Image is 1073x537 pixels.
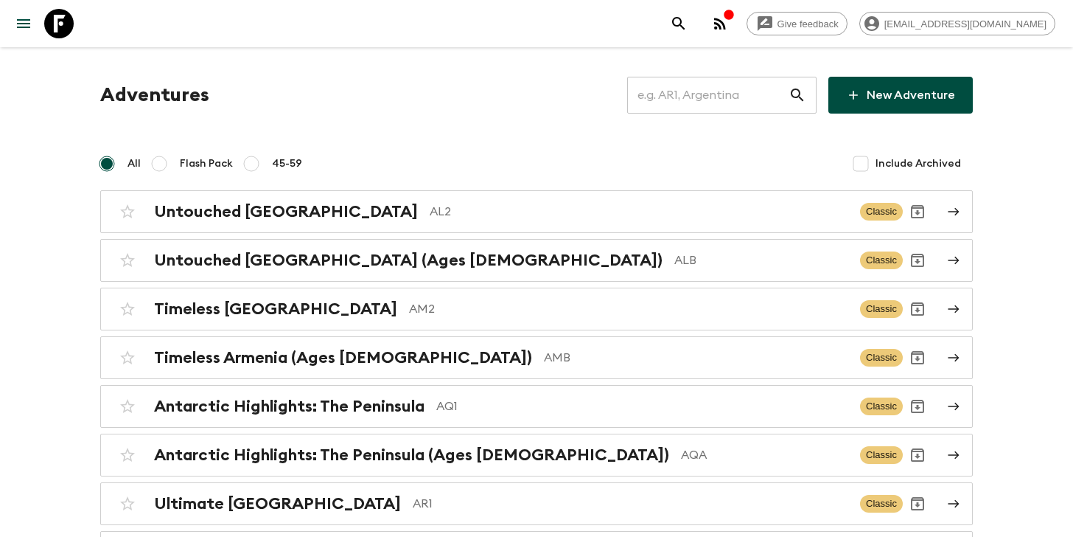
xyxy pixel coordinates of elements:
[9,9,38,38] button: menu
[154,446,669,465] h2: Antarctic Highlights: The Peninsula (Ages [DEMOGRAPHIC_DATA])
[100,482,973,525] a: Ultimate [GEOGRAPHIC_DATA]AR1ClassicArchive
[154,202,418,221] h2: Untouched [GEOGRAPHIC_DATA]
[875,156,961,171] span: Include Archived
[903,197,932,226] button: Archive
[828,77,973,114] a: New Adventure
[747,12,847,35] a: Give feedback
[430,203,848,221] p: AL2
[860,252,903,269] span: Classic
[903,440,932,470] button: Archive
[627,75,789,116] input: e.g. AR1, Argentina
[100,434,973,477] a: Antarctic Highlights: The Peninsula (Ages [DEMOGRAPHIC_DATA])AQAClassicArchive
[903,489,932,519] button: Archive
[876,18,1055,30] span: [EMAIL_ADDRESS][DOMAIN_NAME]
[860,203,903,221] span: Classic
[860,495,903,513] span: Classic
[769,18,847,30] span: Give feedback
[100,385,973,428] a: Antarctic Highlights: The PeninsulaAQ1ClassicArchive
[154,397,424,416] h2: Antarctic Highlights: The Peninsula
[674,252,848,269] p: ALB
[860,349,903,367] span: Classic
[903,392,932,421] button: Archive
[154,299,397,319] h2: Timeless [GEOGRAPHIC_DATA]
[903,294,932,324] button: Archive
[100,288,973,330] a: Timeless [GEOGRAPHIC_DATA]AM2ClassicArchive
[180,156,233,171] span: Flash Pack
[859,12,1055,35] div: [EMAIL_ADDRESS][DOMAIN_NAME]
[903,343,932,373] button: Archive
[860,300,903,318] span: Classic
[154,348,532,367] h2: Timeless Armenia (Ages [DEMOGRAPHIC_DATA])
[903,246,932,275] button: Archive
[860,446,903,464] span: Classic
[127,156,141,171] span: All
[154,251,663,270] h2: Untouched [GEOGRAPHIC_DATA] (Ages [DEMOGRAPHIC_DATA])
[681,446,848,464] p: AQA
[100,190,973,233] a: Untouched [GEOGRAPHIC_DATA]AL2ClassicArchive
[409,300,848,318] p: AM2
[544,349,848,367] p: AMB
[100,239,973,282] a: Untouched [GEOGRAPHIC_DATA] (Ages [DEMOGRAPHIC_DATA])ALBClassicArchive
[154,494,401,513] h2: Ultimate [GEOGRAPHIC_DATA]
[436,398,848,415] p: AQ1
[100,80,209,110] h1: Adventures
[100,336,973,379] a: Timeless Armenia (Ages [DEMOGRAPHIC_DATA])AMBClassicArchive
[272,156,302,171] span: 45-59
[664,9,693,38] button: search adventures
[860,398,903,415] span: Classic
[413,495,848,513] p: AR1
